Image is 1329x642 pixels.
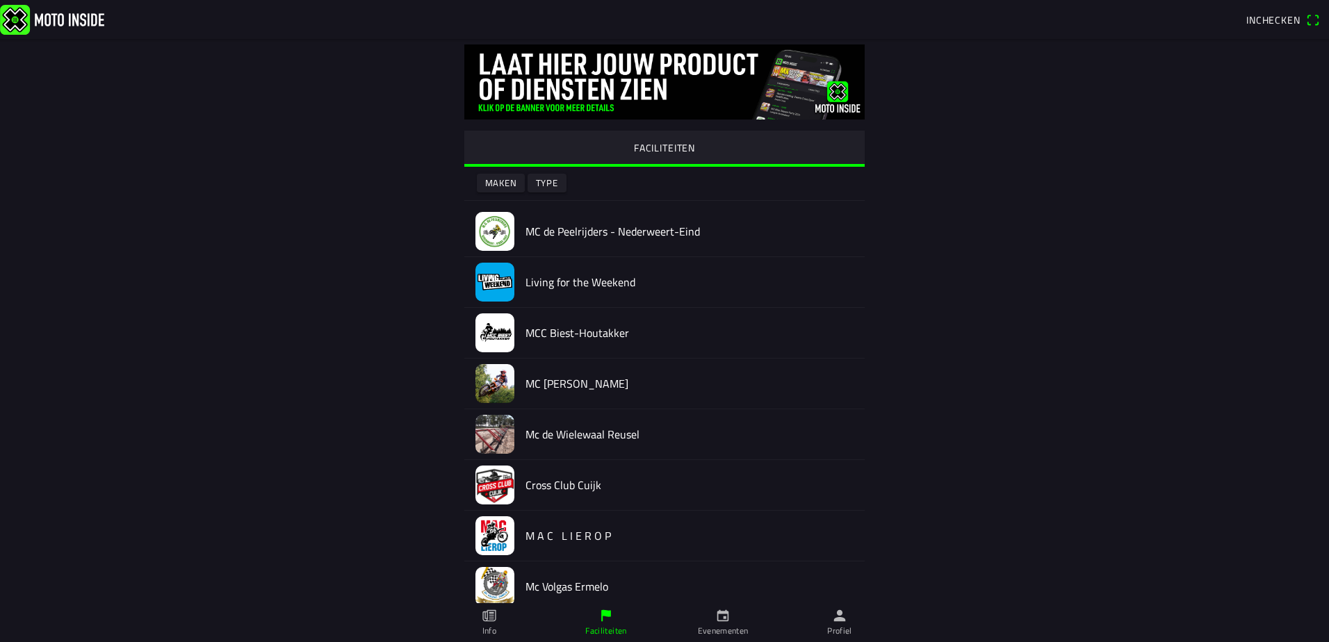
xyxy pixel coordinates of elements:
[525,327,854,340] h2: MCC Biest-Houtakker
[475,212,514,251] img: aAdPnaJ0eM91CyR0W3EJwaucQemX36SUl3ujApoD.jpeg
[475,516,514,555] img: sCleOuLcZu0uXzcCJj7MbjlmDPuiK8LwTvsfTPE1.png
[525,276,854,289] h2: Living for the Weekend
[475,364,514,403] img: OVnFQxerog5cC59gt7GlBiORcCq4WNUAybko3va6.jpeg
[525,377,854,390] h2: MC [PERSON_NAME]
[475,263,514,302] img: iSUQscf9i1joESlnIyEiMfogXz7Bc5tjPeDLpnIM.jpeg
[525,529,854,543] h2: M A C L I E R O P
[475,567,514,606] img: fZaLbSkDvnr1C4GUSZfQfuKvSpE6MliCMoEx3pMa.jpg
[482,625,496,637] ion-label: Info
[585,625,626,637] ion-label: Faciliteiten
[485,179,517,188] ion-text: Maken
[464,44,865,120] img: gq2TelBLMmpi4fWFHNg00ygdNTGbkoIX0dQjbKR7.jpg
[482,608,497,623] ion-icon: paper
[1239,8,1326,31] a: Incheckenqr scanner
[475,415,514,454] img: YWMvcvOLWY37agttpRZJaAs8ZAiLaNCKac4Ftzsi.jpeg
[475,313,514,352] img: blYthksgOceLkNu2ej2JKmd89r2Pk2JqgKxchyE3.jpg
[525,428,854,441] h2: Mc de Wielewaal Reusel
[715,608,731,623] ion-icon: calendar
[464,131,865,167] ion-segment-button: FACILITEITEN
[827,625,852,637] ion-label: Profiel
[1246,13,1301,27] span: Inchecken
[525,580,854,593] h2: Mc Volgas Ermelo
[525,225,854,238] h2: MC de Peelrijders - Nederweert-Eind
[598,608,614,623] ion-icon: flag
[475,466,514,504] img: vKiD6aWk1KGCV7kxOazT7ShHwSDtaq6zenDXxJPe.jpeg
[528,174,566,192] ion-button: Type
[698,625,749,637] ion-label: Evenementen
[525,479,854,492] h2: Cross Club Cuijk
[832,608,847,623] ion-icon: person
